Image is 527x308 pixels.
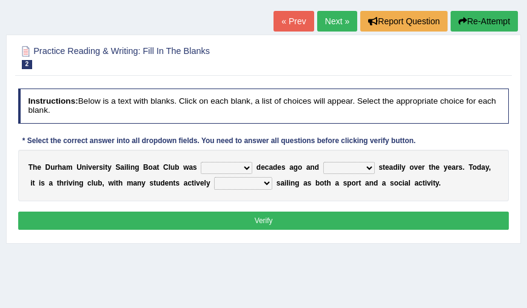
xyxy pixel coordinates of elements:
[18,212,509,229] button: Verify
[37,163,41,172] b: e
[137,179,141,187] b: n
[404,179,409,187] b: a
[315,179,320,187] b: b
[150,179,154,187] b: s
[33,163,37,172] b: h
[360,11,448,32] button: Report Question
[356,179,359,187] b: r
[196,179,200,187] b: v
[422,163,425,172] b: r
[485,163,489,172] b: y
[281,163,286,172] b: s
[116,179,118,187] b: t
[324,179,327,187] b: t
[327,179,331,187] b: h
[352,179,356,187] b: o
[303,179,307,187] b: a
[130,163,135,172] b: n
[206,179,210,187] b: y
[277,179,281,187] b: s
[58,163,62,172] b: h
[418,163,422,172] b: e
[463,163,465,172] b: .
[365,179,369,187] b: a
[124,163,126,172] b: i
[394,179,398,187] b: o
[298,163,302,172] b: o
[120,163,124,172] b: a
[390,179,394,187] b: s
[401,163,406,172] b: y
[115,163,120,172] b: S
[133,179,137,187] b: a
[389,163,394,172] b: a
[343,179,347,187] b: s
[29,163,33,172] b: T
[307,179,312,187] b: s
[289,179,290,187] b: i
[69,179,73,187] b: v
[183,163,189,172] b: w
[49,179,53,187] b: a
[310,163,315,172] b: n
[469,163,472,172] b: T
[455,163,458,172] b: r
[105,163,107,172] b: t
[153,179,156,187] b: t
[429,163,431,172] b: t
[274,11,314,32] a: « Prev
[374,179,378,187] b: d
[315,163,319,172] b: d
[414,179,418,187] b: a
[317,11,357,32] a: Next »
[126,163,128,172] b: l
[369,179,374,187] b: n
[157,163,159,172] b: t
[435,179,439,187] b: y
[28,96,78,105] b: Instructions:
[306,163,310,172] b: a
[277,163,281,172] b: e
[397,163,399,172] b: i
[96,163,99,172] b: r
[289,163,294,172] b: a
[127,179,133,187] b: m
[284,179,286,187] b: i
[93,179,98,187] b: u
[257,163,261,172] b: d
[444,163,448,172] b: y
[102,179,104,187] b: ,
[189,163,193,172] b: a
[431,163,435,172] b: h
[200,179,204,187] b: e
[39,179,41,187] b: i
[335,179,339,187] b: a
[451,11,518,32] button: Re-Attempt
[482,163,486,172] b: a
[409,163,414,172] b: o
[489,163,491,172] b: ,
[439,179,441,187] b: .
[62,163,66,172] b: a
[149,163,153,172] b: o
[286,179,288,187] b: l
[431,179,433,187] b: i
[22,60,33,69] span: 2
[170,163,175,172] b: u
[141,179,146,187] b: y
[458,163,463,172] b: s
[135,163,139,172] b: g
[156,179,160,187] b: u
[295,179,299,187] b: g
[165,179,169,187] b: e
[67,179,69,187] b: i
[73,179,75,187] b: i
[66,163,73,172] b: m
[187,179,192,187] b: c
[169,179,173,187] b: n
[408,179,410,187] b: l
[55,163,58,172] b: r
[87,179,92,187] b: c
[400,163,401,172] b: l
[192,179,194,187] b: t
